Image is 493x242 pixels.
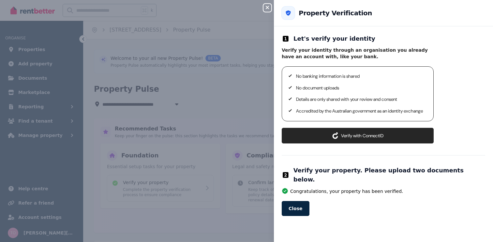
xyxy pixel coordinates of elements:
[296,96,426,103] p: Details are only shared with your review and consent
[296,73,426,80] p: No banking information is shared
[282,128,434,143] button: Verify with ConnectID
[290,188,403,195] span: Congratulations, your property has been verified.
[296,108,426,114] p: Accredited by the Australian government as an identity exchange
[293,166,485,184] h2: Verify your property. Please upload two documents below.
[296,85,426,91] p: No document uploads
[299,8,372,18] h2: Property Verification
[293,34,375,43] h2: Let's verify your identity
[282,47,434,60] p: Verify your identity through an organisation you already have an account with, like your bank.
[282,201,309,216] button: Close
